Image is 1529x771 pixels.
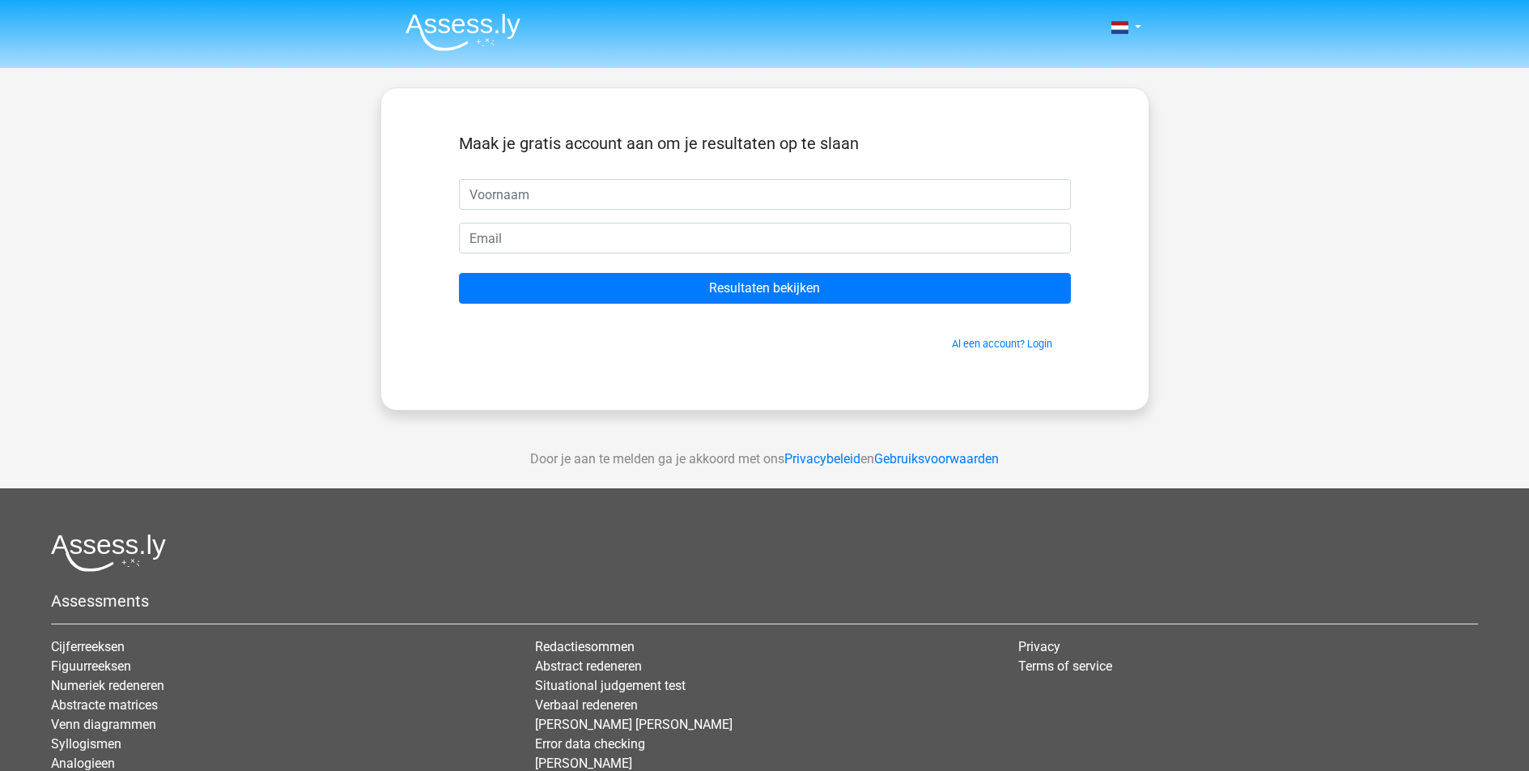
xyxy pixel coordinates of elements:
a: Abstracte matrices [51,697,158,713]
a: [PERSON_NAME] [PERSON_NAME] [535,717,733,732]
a: Verbaal redeneren [535,697,638,713]
h5: Assessments [51,591,1478,611]
a: Terms of service [1018,658,1112,674]
a: Situational judgement test [535,678,686,693]
a: Analogieen [51,756,115,771]
input: Resultaten bekijken [459,273,1071,304]
a: Abstract redeneren [535,658,642,674]
a: Numeriek redeneren [51,678,164,693]
h5: Maak je gratis account aan om je resultaten op te slaan [459,134,1071,153]
a: Gebruiksvoorwaarden [874,451,999,466]
a: Redactiesommen [535,639,635,654]
a: [PERSON_NAME] [535,756,632,771]
img: Assessly [406,13,520,51]
a: Privacy [1018,639,1060,654]
img: Assessly logo [51,534,166,572]
a: Figuurreeksen [51,658,131,674]
a: Privacybeleid [784,451,860,466]
a: Error data checking [535,736,645,752]
a: Al een account? Login [952,338,1052,350]
a: Cijferreeksen [51,639,125,654]
a: Syllogismen [51,736,121,752]
input: Email [459,223,1071,253]
input: Voornaam [459,179,1071,210]
a: Venn diagrammen [51,717,156,732]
